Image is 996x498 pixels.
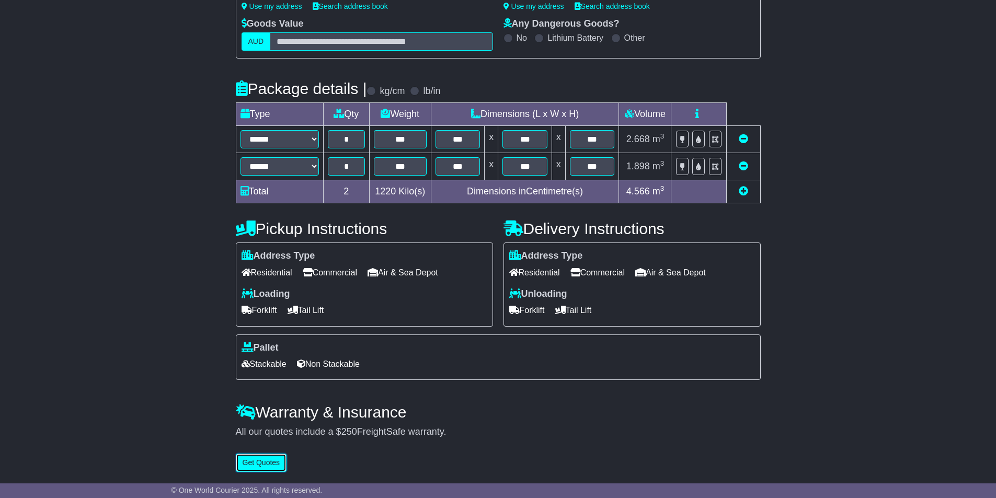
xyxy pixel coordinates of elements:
span: Non Stackable [297,356,360,372]
a: Use my address [503,2,564,10]
label: Pallet [242,342,279,354]
h4: Package details | [236,80,367,97]
span: Tail Lift [288,302,324,318]
label: Unloading [509,288,567,300]
span: 250 [341,426,357,437]
td: x [485,153,498,180]
a: Add new item [739,186,748,196]
span: Commercial [303,264,357,281]
span: Forklift [242,302,277,318]
label: Address Type [509,250,583,262]
span: m [652,134,665,144]
td: Qty [323,103,369,126]
h4: Delivery Instructions [503,220,761,237]
sup: 3 [660,184,665,192]
label: Address Type [242,250,315,262]
a: Remove this item [739,161,748,171]
label: kg/cm [380,86,405,97]
a: Use my address [242,2,302,10]
span: Residential [242,264,292,281]
label: Loading [242,288,290,300]
h4: Pickup Instructions [236,220,493,237]
span: Tail Lift [555,302,592,318]
td: Type [236,103,323,126]
span: m [652,161,665,171]
label: Any Dangerous Goods? [503,18,620,30]
span: Residential [509,264,560,281]
a: Search address book [575,2,650,10]
a: Remove this item [739,134,748,144]
td: 2 [323,180,369,203]
label: AUD [242,32,271,51]
span: Stackable [242,356,287,372]
span: m [652,186,665,196]
span: 2.668 [626,134,650,144]
label: Goods Value [242,18,304,30]
span: Air & Sea Depot [635,264,706,281]
td: Volume [619,103,671,126]
td: x [485,126,498,153]
label: No [517,33,527,43]
span: 4.566 [626,186,650,196]
div: All our quotes include a $ FreightSafe warranty. [236,426,761,438]
span: Forklift [509,302,545,318]
td: Kilo(s) [369,180,431,203]
sup: 3 [660,159,665,167]
td: x [552,126,565,153]
button: Get Quotes [236,454,287,472]
td: Weight [369,103,431,126]
h4: Warranty & Insurance [236,403,761,421]
td: x [552,153,565,180]
span: © One World Courier 2025. All rights reserved. [171,486,323,494]
label: Other [624,33,645,43]
span: Commercial [570,264,625,281]
span: Air & Sea Depot [368,264,438,281]
label: Lithium Battery [547,33,603,43]
span: 1.898 [626,161,650,171]
span: 1220 [375,186,396,196]
td: Total [236,180,323,203]
td: Dimensions (L x W x H) [431,103,619,126]
a: Search address book [313,2,388,10]
td: Dimensions in Centimetre(s) [431,180,619,203]
label: lb/in [423,86,440,97]
sup: 3 [660,132,665,140]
